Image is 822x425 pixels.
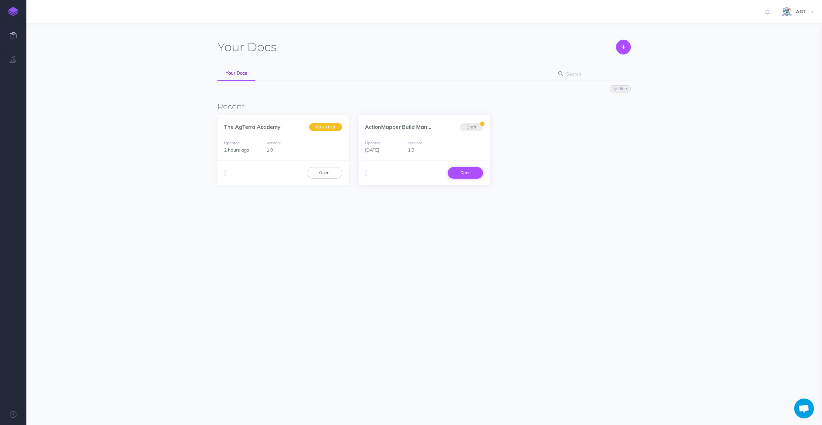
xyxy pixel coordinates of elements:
h3: Recent [217,102,631,111]
span: Your [217,40,244,54]
span: 1.0 [267,147,273,153]
small: Updated: [365,140,382,145]
i: More actions [224,169,226,178]
a: Open [307,167,342,178]
a: Open [448,167,483,178]
h1: Docs [217,40,277,54]
button: Filter [610,85,631,92]
small: Version: [267,140,281,145]
small: Updated: [224,140,241,145]
span: 2 hours ago [224,147,249,153]
a: Open chat [794,399,814,418]
a: ActionMapper Build Man... [365,124,432,130]
img: iCxL6hB4gPtK36lnwjqkK90dLekSAv8p9JC67nPZ.png [781,6,793,18]
a: The AgTerra Academy [224,124,280,130]
span: Your Docs [226,70,247,76]
span: [DATE] [365,147,379,153]
i: More actions [366,169,367,178]
img: logo-mark.svg [8,7,18,16]
a: Your Docs [217,66,255,81]
span: AGT [793,9,809,15]
span: 1.0 [408,147,414,153]
input: Search [564,68,621,80]
small: Version: [408,140,422,145]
